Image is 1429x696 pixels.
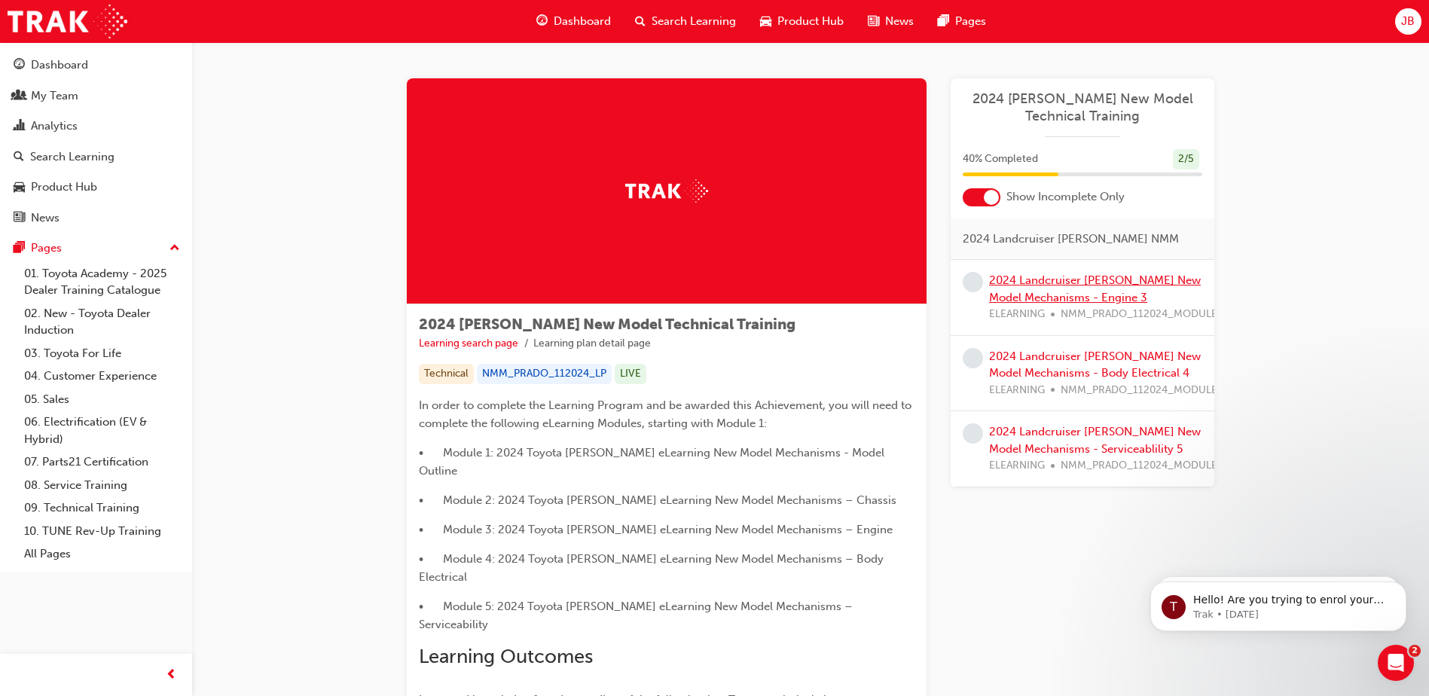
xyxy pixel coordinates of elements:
[477,364,612,384] div: NMM_PRADO_112024_LP
[1173,149,1199,169] div: 2 / 5
[635,12,646,31] span: search-icon
[1128,550,1429,655] iframe: Intercom notifications message
[6,143,186,171] a: Search Learning
[8,5,127,38] img: Trak
[777,13,844,30] span: Product Hub
[989,382,1045,399] span: ELEARNING
[18,520,186,543] a: 10. TUNE Rev-Up Training
[18,450,186,474] a: 07. Parts21 Certification
[419,316,795,333] span: 2024 [PERSON_NAME] New Model Technical Training
[1061,457,1229,475] span: NMM_PRADO_112024_MODULE_5
[963,230,1179,248] span: 2024 Landcruiser [PERSON_NAME] NMM
[885,13,914,30] span: News
[14,181,25,194] span: car-icon
[31,179,97,196] div: Product Hub
[18,496,186,520] a: 09. Technical Training
[31,118,78,135] div: Analytics
[419,446,887,478] span: • Module 1: 2024 Toyota [PERSON_NAME] eLearning New Model Mechanisms - Model Outline
[6,234,186,262] button: Pages
[955,13,986,30] span: Pages
[14,59,25,72] span: guage-icon
[989,457,1045,475] span: ELEARNING
[31,240,62,257] div: Pages
[6,82,186,110] a: My Team
[1401,13,1415,30] span: JB
[856,6,926,37] a: news-iconNews
[14,242,25,255] span: pages-icon
[18,365,186,388] a: 04. Customer Experience
[419,552,887,584] span: • Module 4: 2024 Toyota [PERSON_NAME] eLearning New Model Mechanisms – Body Electrical
[989,425,1201,456] a: 2024 Landcruiser [PERSON_NAME] New Model Mechanisms - Serviceablility 5
[615,364,646,384] div: LIVE
[419,398,914,430] span: In order to complete the Learning Program and be awarded this Achievement, you will need to compl...
[6,48,186,234] button: DashboardMy TeamAnalyticsSearch LearningProduct HubNews
[926,6,998,37] a: pages-iconPages
[419,523,893,536] span: • Module 3: 2024 Toyota [PERSON_NAME] eLearning New Model Mechanisms – Engine
[14,90,25,103] span: people-icon
[748,6,856,37] a: car-iconProduct Hub
[536,12,548,31] span: guage-icon
[31,209,60,227] div: News
[30,148,115,166] div: Search Learning
[6,112,186,140] a: Analytics
[18,262,186,302] a: 01. Toyota Academy - 2025 Dealer Training Catalogue
[31,56,88,74] div: Dashboard
[625,179,708,203] img: Trak
[419,645,593,668] span: Learning Outcomes
[18,342,186,365] a: 03. Toyota For Life
[18,388,186,411] a: 05. Sales
[554,13,611,30] span: Dashboard
[623,6,748,37] a: search-iconSearch Learning
[66,58,260,72] p: Message from Trak, sent 32w ago
[6,204,186,232] a: News
[868,12,879,31] span: news-icon
[169,239,180,258] span: up-icon
[66,44,256,116] span: Hello! Are you trying to enrol your staff in a face to face training session? Check out the video...
[14,151,24,164] span: search-icon
[18,302,186,342] a: 02. New - Toyota Dealer Induction
[1378,645,1414,681] iframe: Intercom live chat
[963,348,983,368] span: learningRecordVerb_NONE-icon
[524,6,623,37] a: guage-iconDashboard
[989,350,1201,380] a: 2024 Landcruiser [PERSON_NAME] New Model Mechanisms - Body Electrical 4
[1395,8,1421,35] button: JB
[989,306,1045,323] span: ELEARNING
[6,51,186,79] a: Dashboard
[6,173,186,201] a: Product Hub
[938,12,949,31] span: pages-icon
[963,272,983,292] span: learningRecordVerb_NONE-icon
[1061,382,1229,399] span: NMM_PRADO_112024_MODULE_4
[1409,645,1421,657] span: 2
[760,12,771,31] span: car-icon
[419,364,474,384] div: Technical
[1006,188,1125,206] span: Show Incomplete Only
[963,151,1038,168] span: 40 % Completed
[963,90,1202,124] a: 2024 [PERSON_NAME] New Model Technical Training
[1061,306,1229,323] span: NMM_PRADO_112024_MODULE_3
[18,542,186,566] a: All Pages
[963,423,983,444] span: learningRecordVerb_NONE-icon
[14,212,25,225] span: news-icon
[419,493,896,507] span: • Module 2: 2024 Toyota [PERSON_NAME] eLearning New Model Mechanisms – Chassis
[18,474,186,497] a: 08. Service Training
[652,13,736,30] span: Search Learning
[14,120,25,133] span: chart-icon
[166,666,177,685] span: prev-icon
[419,337,518,350] a: Learning search page
[18,411,186,450] a: 06. Electrification (EV & Hybrid)
[533,335,651,353] li: Learning plan detail page
[419,600,856,631] span: • Module 5: 2024 Toyota [PERSON_NAME] eLearning New Model Mechanisms – Serviceability
[989,273,1201,304] a: 2024 Landcruiser [PERSON_NAME] New Model Mechanisms - Engine 3
[31,87,78,105] div: My Team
